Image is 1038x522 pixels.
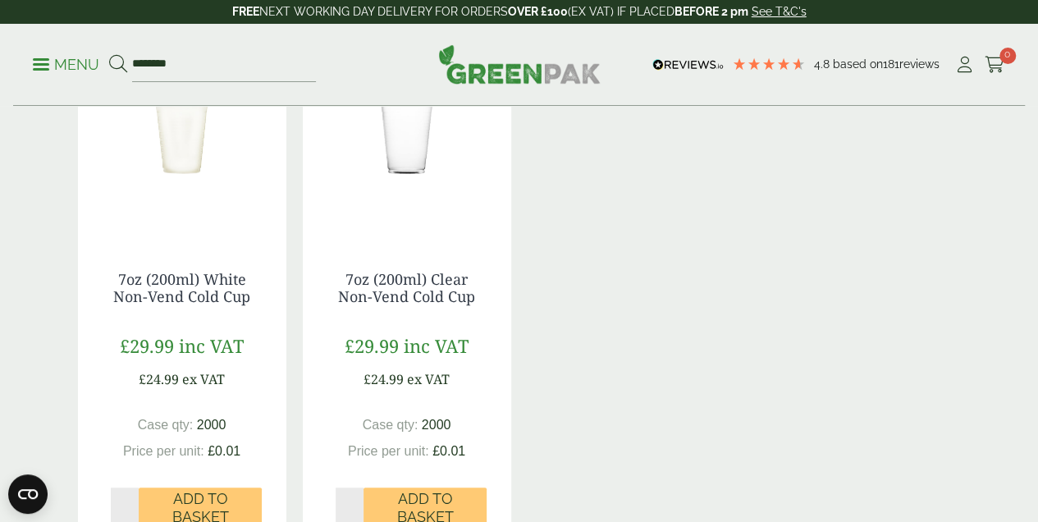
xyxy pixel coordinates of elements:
img: 7oz (200ml) Clear Non-Vend Cold Cup-0 [303,33,511,238]
strong: BEFORE 2 pm [674,5,748,18]
span: reviews [899,57,940,71]
span: £24.99 [364,370,404,388]
span: £29.99 [345,333,399,358]
span: Price per unit: [123,444,204,458]
span: £0.01 [432,444,465,458]
span: Price per unit: [348,444,429,458]
img: REVIEWS.io [652,59,724,71]
span: Case qty: [363,418,418,432]
p: Menu [33,55,99,75]
a: 7oz (200ml) White Non-Vend Cold Cup [113,269,250,307]
span: 181 [883,57,899,71]
span: 4.8 [814,57,833,71]
span: £29.99 [120,333,174,358]
a: Menu [33,55,99,71]
span: inc VAT [179,333,244,358]
i: Cart [985,57,1005,73]
span: Based on [833,57,883,71]
img: 7oz (200ml) White Non-Vend Cold Cup-0 [78,33,286,238]
span: 0 [999,48,1016,64]
span: Case qty: [138,418,194,432]
a: See T&C's [752,5,807,18]
span: ex VAT [407,370,450,388]
button: Open CMP widget [8,474,48,514]
span: £0.01 [208,444,240,458]
div: 4.78 Stars [732,57,806,71]
a: 7oz (200ml) Clear Non-Vend Cold Cup [338,269,475,307]
a: 0 [985,53,1005,77]
strong: OVER £100 [508,5,568,18]
strong: FREE [232,5,259,18]
span: ex VAT [182,370,225,388]
i: My Account [954,57,975,73]
span: 2000 [422,418,451,432]
span: £24.99 [139,370,179,388]
img: GreenPak Supplies [438,44,601,84]
span: inc VAT [404,333,469,358]
span: 2000 [197,418,226,432]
